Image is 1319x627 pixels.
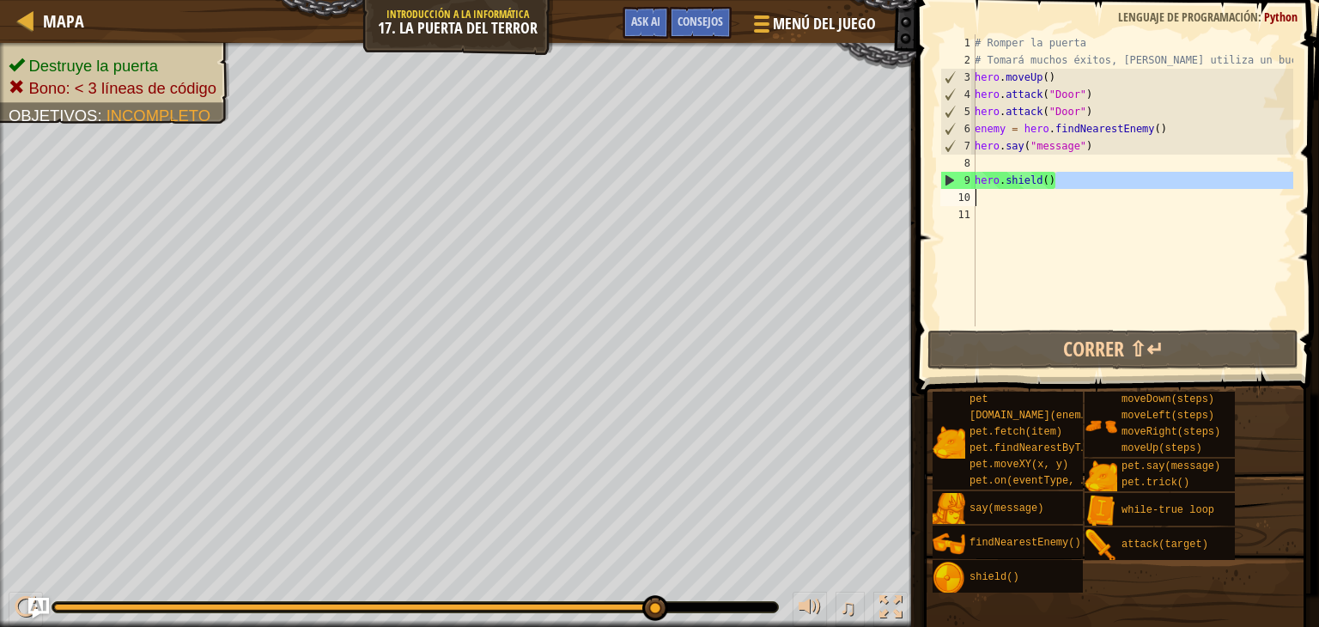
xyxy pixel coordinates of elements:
[969,410,1093,422] span: [DOMAIN_NAME](enemy)
[1121,410,1214,422] span: moveLeft(steps)
[1258,9,1264,25] span: :
[969,571,1019,583] span: shield()
[1121,504,1214,516] span: while-true loop
[678,13,723,29] span: Consejos
[940,206,976,223] div: 11
[941,103,976,120] div: 5
[969,426,1062,438] span: pet.fetch(item)
[836,592,865,627] button: ♫
[933,562,965,594] img: portrait.png
[940,52,976,69] div: 2
[873,592,908,627] button: Alterna pantalla completa.
[927,330,1298,369] button: Correr ⇧↵
[28,57,158,75] span: Destruye la puerta
[43,9,84,33] span: Mapa
[969,393,988,405] span: pet
[793,592,827,627] button: Ajustar volúmen
[106,107,210,125] span: Incompleto
[28,598,49,618] button: Ask AI
[1121,393,1214,405] span: moveDown(steps)
[933,493,965,526] img: portrait.png
[28,79,216,97] span: Bono: < 3 líneas de código
[1121,426,1220,438] span: moveRight(steps)
[969,459,1068,471] span: pet.moveXY(x, y)
[941,86,976,103] div: 4
[9,55,216,77] li: Destruye la puerta
[839,594,856,620] span: ♫
[9,107,97,125] span: Objetivos
[9,592,43,627] button: Ctrl + P: Play
[740,7,886,47] button: Menú del Juego
[941,120,976,137] div: 6
[941,137,976,155] div: 7
[1121,539,1208,551] span: attack(target)
[941,69,976,86] div: 3
[34,9,84,33] a: Mapa
[941,172,976,189] div: 9
[9,77,216,100] li: Bono: < 3 líneas de código
[969,442,1136,454] span: pet.findNearestByType(type)
[1264,9,1298,25] span: Python
[969,502,1043,514] span: say(message)
[969,537,1081,549] span: findNearestEnemy()
[1085,495,1117,527] img: portrait.png
[1085,410,1117,442] img: portrait.png
[631,13,660,29] span: Ask AI
[940,155,976,172] div: 8
[940,34,976,52] div: 1
[1118,9,1258,25] span: Lenguaje de programación
[933,426,965,459] img: portrait.png
[623,7,669,39] button: Ask AI
[97,107,106,125] span: :
[969,475,1130,487] span: pet.on(eventType, handler)
[773,13,876,35] span: Menú del Juego
[1085,529,1117,562] img: portrait.png
[1121,477,1189,489] span: pet.trick()
[933,527,965,560] img: portrait.png
[940,189,976,206] div: 10
[1121,442,1202,454] span: moveUp(steps)
[1085,460,1117,493] img: portrait.png
[1121,460,1220,472] span: pet.say(message)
